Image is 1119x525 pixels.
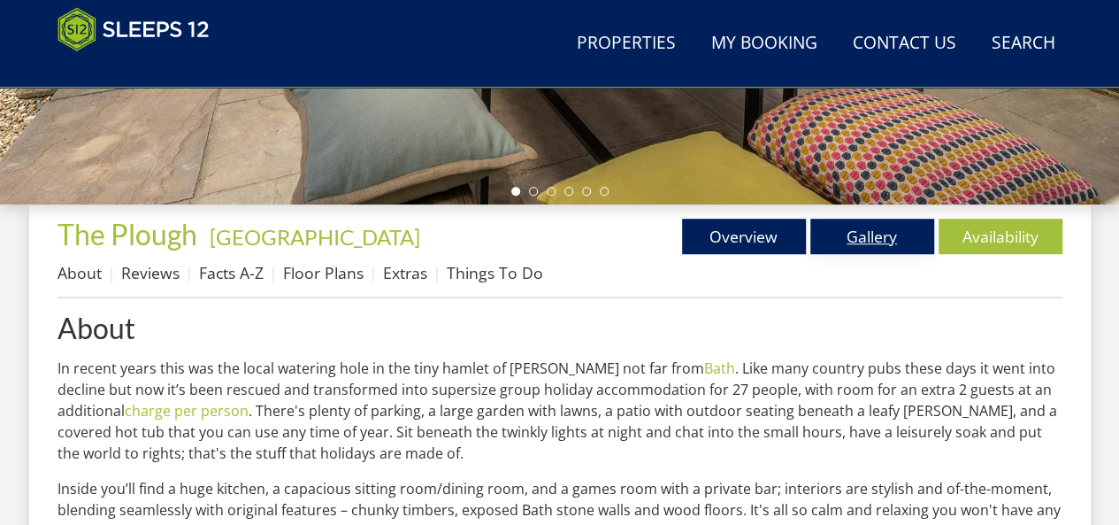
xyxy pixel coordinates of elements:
[125,401,249,421] a: charge per person
[810,219,934,254] a: Gallery
[57,7,210,51] img: Sleeps 12
[383,262,427,283] a: Extras
[57,217,197,251] span: The Plough
[570,24,683,64] a: Properties
[846,24,963,64] a: Contact Us
[283,262,364,283] a: Floor Plans
[199,262,264,283] a: Facts A-Z
[57,313,1062,344] a: About
[57,358,1062,464] p: In recent years this was the local watering hole in the tiny hamlet of [PERSON_NAME] not far from...
[57,217,203,251] a: The Plough
[939,219,1062,254] a: Availability
[210,224,420,250] a: [GEOGRAPHIC_DATA]
[203,224,420,250] span: -
[57,262,102,283] a: About
[704,24,824,64] a: My Booking
[682,219,806,254] a: Overview
[49,62,234,77] iframe: Customer reviews powered by Trustpilot
[447,262,543,283] a: Things To Do
[985,24,1062,64] a: Search
[121,262,180,283] a: Reviews
[704,359,735,378] a: Bath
